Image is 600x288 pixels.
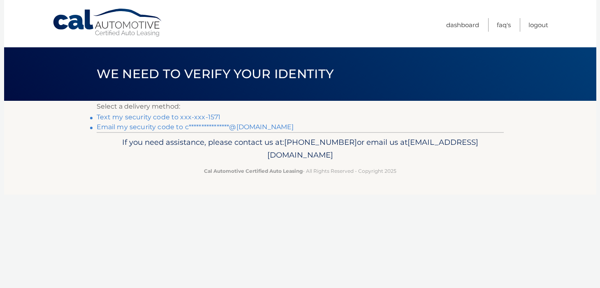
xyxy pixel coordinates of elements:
a: FAQ's [497,18,511,32]
span: We need to verify your identity [97,66,334,81]
p: - All Rights Reserved - Copyright 2025 [102,167,498,175]
a: Text my security code to xxx-xxx-1571 [97,113,221,121]
p: Select a delivery method: [97,101,504,112]
strong: Cal Automotive Certified Auto Leasing [204,168,303,174]
a: Logout [528,18,548,32]
p: If you need assistance, please contact us at: or email us at [102,136,498,162]
a: Cal Automotive [52,8,163,37]
span: [PHONE_NUMBER] [284,137,357,147]
a: Dashboard [446,18,479,32]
